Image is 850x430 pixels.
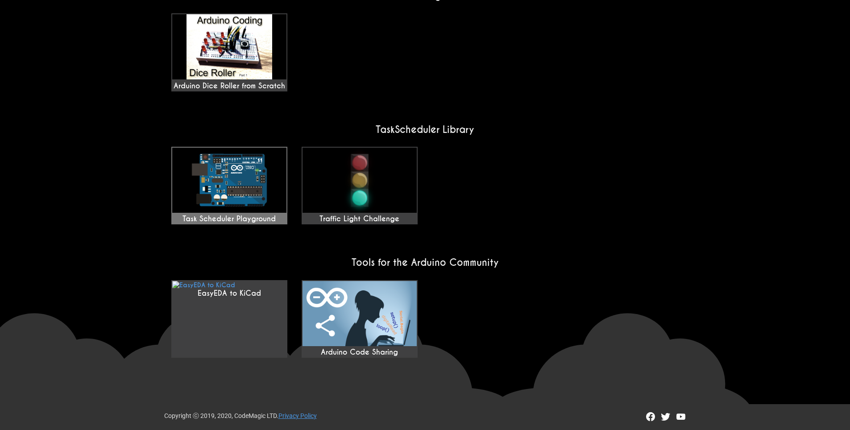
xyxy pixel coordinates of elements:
[171,147,287,224] a: Task Scheduler Playground
[302,280,418,358] a: Arduino Code Sharing
[172,289,286,298] div: EasyEDA to KiCad
[164,124,686,136] h2: TaskScheduler Library
[303,148,417,213] img: Traffic Light Challenge
[302,147,418,224] a: Traffic Light Challenge
[171,13,287,91] a: Arduino Dice Roller from Scratch
[172,148,286,213] img: Task Scheduler Playground
[303,281,417,346] img: EasyEDA to KiCad
[172,14,286,91] div: Arduino Dice Roller from Scratch
[164,411,317,423] div: Copyright ⓒ 2019, 2020, CodeMagic LTD.
[172,215,286,223] div: Task Scheduler Playground
[164,256,686,269] h2: Tools for the Arduino Community
[278,412,317,419] a: Privacy Policy
[172,281,235,289] img: EasyEDA to KiCad
[172,14,286,79] img: maxresdefault.jpg
[303,215,417,223] div: Traffic Light Challenge
[171,280,287,358] a: EasyEDA to KiCad
[303,348,417,357] div: Arduino Code Sharing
